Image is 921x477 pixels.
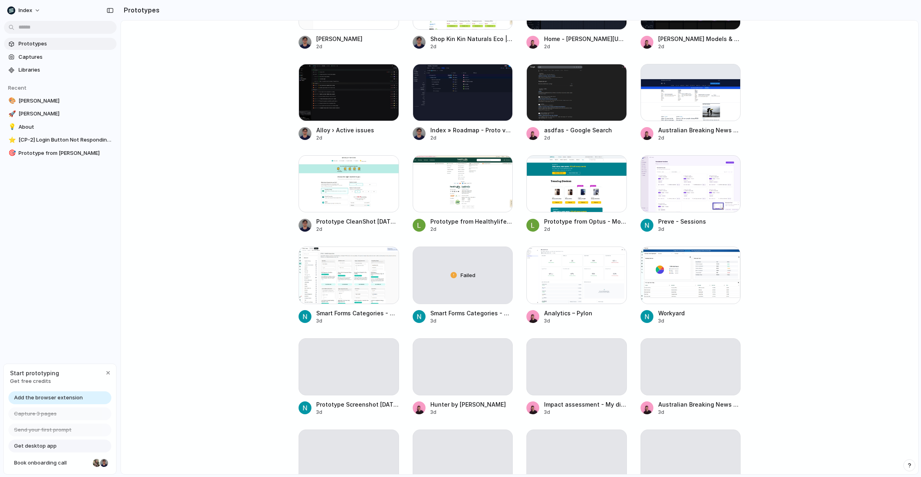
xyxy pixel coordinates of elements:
div: Index » Roadmap - Proto variant [430,126,513,134]
a: Prototype from Optus - Mobile Phones, nbn, Home Internet, Entertainment and SportPrototype from O... [526,155,627,233]
div: 2d [316,43,362,50]
div: Analytics – Pylon [544,309,592,317]
a: 🎯Prototype from [PERSON_NAME] [4,147,117,159]
a: Hunter by [PERSON_NAME]3d [413,338,513,416]
div: Impact assessment - My discovery project - Jira Product Discovery [544,400,627,409]
div: Prototype from Optus - Mobile Phones, nbn, Home Internet, Entertainment and Sport [544,217,627,226]
span: Failed [460,271,475,280]
div: 2d [430,43,513,50]
div: 3d [316,317,399,325]
span: Book onboarding call [14,459,90,467]
span: Recent [8,84,27,91]
span: Prototypes [18,40,113,48]
div: 2d [430,134,513,142]
div: 🚀 [8,109,14,119]
span: About [18,123,113,131]
div: 3d [316,409,399,416]
div: 2d [544,226,627,233]
div: [PERSON_NAME] [316,35,362,43]
div: Alloy › Active issues [316,126,374,134]
a: Prototype from Healthylife & Healthylife Pharmacy | Your online health destinationPrototype from ... [413,155,513,233]
div: [PERSON_NAME] Models & Training - [PERSON_NAME][URL] [658,35,741,43]
span: Capture 3 pages [14,410,57,418]
span: Add the browser extension [14,394,83,402]
a: Index » Roadmap - Proto variantIndex » Roadmap - Proto variant2d [413,64,513,142]
div: Nicole Kubica [92,458,102,468]
div: 3d [658,317,685,325]
a: Smart Forms Categories - DVIR / Vehicle Inspections | WorkyardSmart Forms Categories - DVIR / Veh... [299,247,399,324]
div: 3d [430,317,513,325]
h2: Prototypes [121,5,160,15]
a: Australian Breaking News Headlines & World News Online | [DOMAIN_NAME]3d [641,338,741,416]
div: 3d [544,317,592,325]
button: 💡 [7,123,15,131]
div: Smart Forms Categories - DVIR / Vehicle Inspections | Workyard [316,309,399,317]
a: 🎨[PERSON_NAME] [4,95,117,107]
div: Prototype CleanShot [DATE] 15.22.50@2x.png [316,217,399,226]
a: WorkyardWorkyard3d [641,247,741,324]
div: 2d [316,134,374,142]
a: Prototypes [4,38,117,50]
div: 2d [544,134,612,142]
div: Hunter by [PERSON_NAME] [430,400,506,409]
a: Analytics – PylonAnalytics – Pylon3d [526,247,627,324]
div: 3d [658,409,741,416]
a: Book onboarding call [8,456,111,469]
a: 💡About [4,121,117,133]
div: Preve - Sessions [658,217,706,226]
div: 🎨 [8,96,14,105]
a: asdfas - Google Searchasdfas - Google Search2d [526,64,627,142]
div: Home - [PERSON_NAME][URL] [544,35,627,43]
span: Get free credits [10,377,59,385]
a: Add the browser extension [8,391,111,404]
div: 3d [544,409,627,416]
a: Alloy › Active issuesAlloy › Active issues2d [299,64,399,142]
span: [CP-2] Login Button Not Responding on Homepage - Jira [18,136,113,144]
span: Index [18,6,32,14]
div: ⭐ [8,136,14,145]
div: Smart Forms Categories - DVIR / Vehicle Inspections | Workyard [430,309,513,317]
a: Impact assessment - My discovery project - Jira Product Discovery3d [526,338,627,416]
div: Australian Breaking News Headlines & World News Online | [DOMAIN_NAME] [658,400,741,409]
a: Australian Breaking News Headlines & World News Online | SMH.com.auAustralian Breaking News Headl... [641,64,741,142]
div: 2d [658,43,741,50]
span: [PERSON_NAME] [18,110,113,118]
div: 2d [430,226,513,233]
button: 🚀 [7,110,15,118]
div: 2d [544,43,627,50]
button: Index [4,4,45,17]
span: Get desktop app [14,442,57,450]
div: Australian Breaking News Headlines & World News Online | [DOMAIN_NAME] [658,126,741,134]
div: 3d [430,409,506,416]
div: 3d [658,226,706,233]
div: 💡 [8,122,14,132]
a: Preve - SessionsPreve - Sessions3d [641,155,741,233]
button: 🎨 [7,97,15,105]
span: Send your first prompt [14,426,72,434]
a: Prototype CleanShot 2025-08-20 at 15.22.50@2x.pngPrototype CleanShot [DATE] 15.22.50@2x.png2d [299,155,399,233]
div: asdfas - Google Search [544,126,612,134]
button: ⭐ [7,136,15,144]
span: Captures [18,53,113,61]
button: 🎯 [7,149,15,157]
div: Shop Kin Kin Naturals Eco | Healthylife [430,35,513,43]
div: 🎯 [8,148,14,158]
div: 2d [658,134,741,142]
a: Libraries [4,64,117,76]
div: 2d [316,226,399,233]
a: FailedSmart Forms Categories - DVIR / Vehicle Inspections | Workyard3d [413,247,513,324]
a: 🚀[PERSON_NAME] [4,108,117,120]
span: Libraries [18,66,113,74]
a: Captures [4,51,117,63]
a: Get desktop app [8,440,111,452]
div: Workyard [658,309,685,317]
span: Start prototyping [10,369,59,377]
span: [PERSON_NAME] [18,97,113,105]
div: Christian Iacullo [99,458,109,468]
a: ⭐[CP-2] Login Button Not Responding on Homepage - Jira [4,134,117,146]
a: Prototype Screenshot [DATE] 3.59.57 pm.png3d [299,338,399,416]
span: Prototype from [PERSON_NAME] [18,149,113,157]
div: Prototype from Healthylife & Healthylife Pharmacy | Your online health destination [430,217,513,226]
div: Prototype Screenshot [DATE] 3.59.57 pm.png [316,400,399,409]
